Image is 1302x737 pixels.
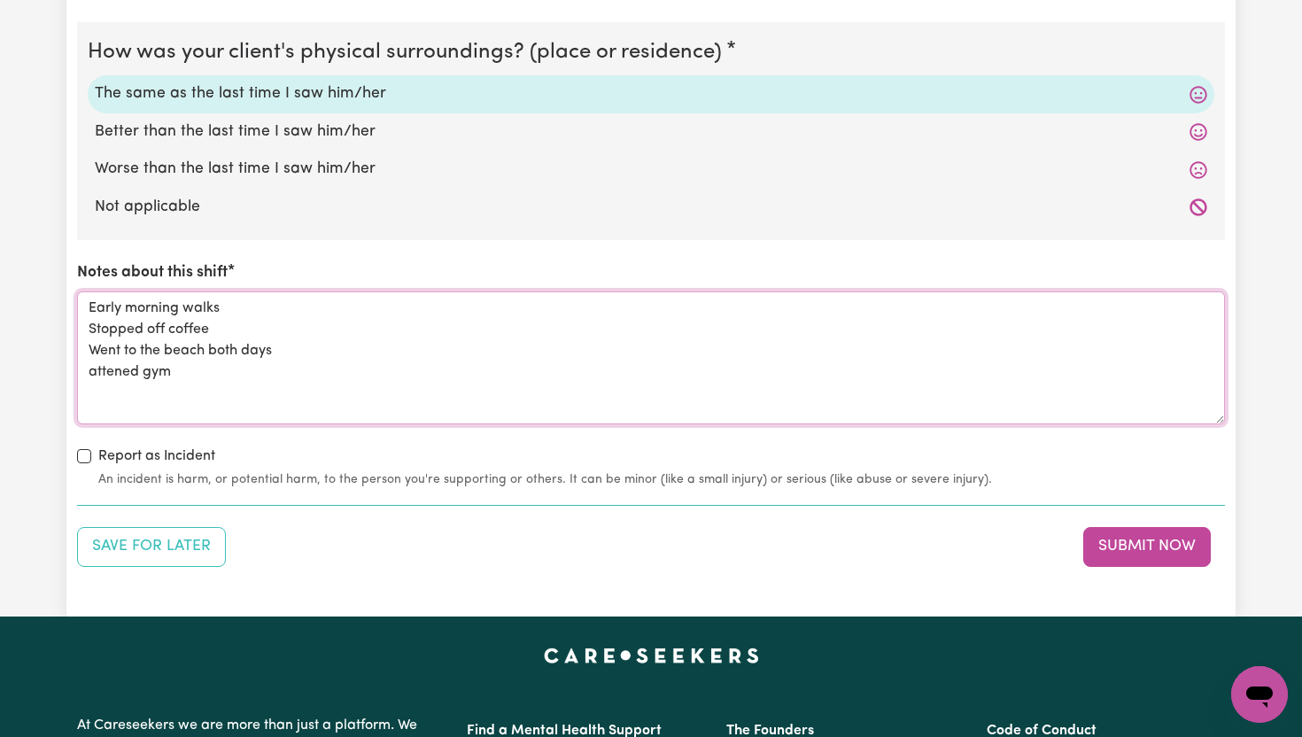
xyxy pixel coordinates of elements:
label: Notes about this shift [77,261,228,284]
label: Better than the last time I saw him/her [95,120,1207,144]
label: Worse than the last time I saw him/her [95,158,1207,181]
a: Careseekers home page [544,648,759,663]
label: Report as Incident [98,446,215,467]
textarea: Early morning walks Stopped off coffee Went to the beach both days attened gym [77,291,1225,424]
label: Not applicable [95,196,1207,219]
button: Submit your job report [1083,527,1211,566]
small: An incident is harm, or potential harm, to the person you're supporting or others. It can be mino... [98,470,1225,489]
button: Save your job report [77,527,226,566]
label: The same as the last time I saw him/her [95,82,1207,105]
legend: How was your client's physical surroundings? (place or residence) [88,36,729,68]
iframe: Button to launch messaging window [1231,666,1288,723]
